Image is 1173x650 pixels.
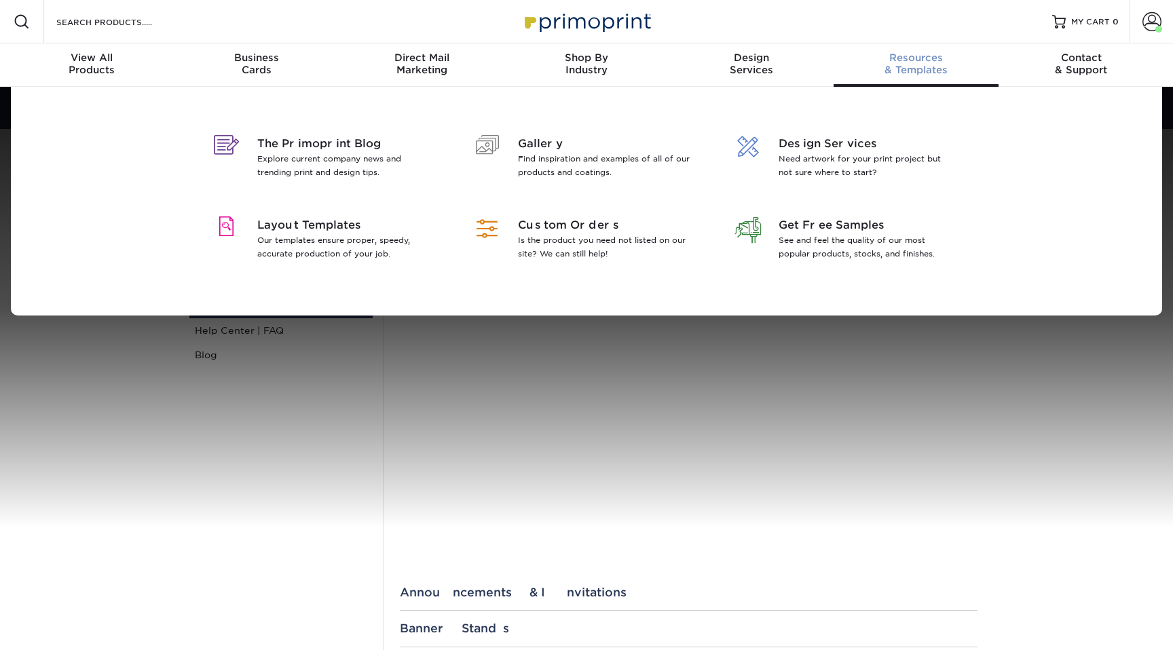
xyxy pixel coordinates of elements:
[779,152,954,179] p: Need artwork for your print project but not sure where to start?
[174,52,339,64] span: Business
[504,52,669,64] span: Shop By
[999,52,1163,64] span: Contact
[174,43,339,87] a: BusinessCards
[1071,16,1110,28] span: MY CART
[257,217,433,233] span: Layout Templates
[466,119,707,201] a: Gallery Find inspiration and examples of all of our products and coatings.
[257,152,433,179] p: Explore current company news and trending print and design tips.
[669,52,834,64] span: Design
[779,136,954,152] span: Design Services
[466,201,707,282] a: Custom Orders Is the product you need not listed on our site? We can still help!
[10,52,174,64] span: View All
[400,622,977,635] div: Banner Stands
[779,217,954,233] span: Get Free Samples
[55,14,187,30] input: SEARCH PRODUCTS.....
[518,233,694,261] p: Is the product you need not listed on our site? We can still help!
[518,136,694,152] span: Gallery
[999,43,1163,87] a: Contact& Support
[518,152,694,179] p: Find inspiration and examples of all of our products and coatings.
[504,52,669,76] div: Industry
[257,233,433,261] p: Our templates ensure proper, speedy, accurate production of your job.
[206,201,446,282] a: Layout Templates Our templates ensure proper, speedy, accurate production of your job.
[10,43,174,87] a: View AllProducts
[174,52,339,76] div: Cards
[257,136,433,152] span: The Primoprint Blog
[518,217,694,233] span: Custom Orders
[10,52,174,76] div: Products
[727,201,967,282] a: Get Free Samples See and feel the quality of our most popular products, stocks, and finishes.
[1113,17,1119,26] span: 0
[779,233,954,261] p: See and feel the quality of our most popular products, stocks, and finishes.
[519,7,654,36] img: Primoprint
[206,119,446,201] a: The Primoprint Blog Explore current company news and trending print and design tips.
[400,586,977,599] div: Announcements & Invitations
[339,52,504,64] span: Direct Mail
[504,43,669,87] a: Shop ByIndustry
[834,43,999,87] a: Resources& Templates
[999,52,1163,76] div: & Support
[669,43,834,87] a: DesignServices
[669,52,834,76] div: Services
[834,52,999,76] div: & Templates
[339,43,504,87] a: Direct MailMarketing
[727,119,967,201] a: Design Services Need artwork for your print project but not sure where to start?
[339,52,504,76] div: Marketing
[834,52,999,64] span: Resources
